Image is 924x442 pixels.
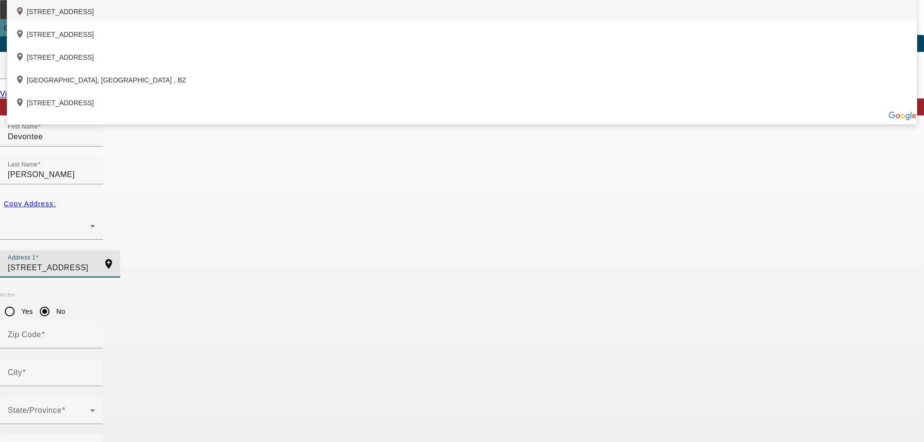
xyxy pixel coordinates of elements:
label: Yes [19,307,33,316]
div: [STREET_ADDRESS] [7,43,917,66]
mat-label: Zip Code [8,330,41,339]
div: [STREET_ADDRESS] [7,89,917,112]
label: No [54,307,65,316]
mat-icon: add_location [15,6,27,18]
span: Copy Address: [4,200,56,208]
mat-label: Address 1 [8,255,35,261]
mat-label: State/Province [8,406,62,414]
mat-icon: add_location [15,52,27,64]
span: Opportunity / 092500130 / Top Flight Transportation / [GEOGRAPHIC_DATA], [GEOGRAPHIC_DATA] [4,24,364,32]
div: [GEOGRAPHIC_DATA], [GEOGRAPHIC_DATA] , BZ [7,66,917,89]
mat-icon: add_location [97,258,120,270]
mat-label: Last Name [8,162,37,168]
mat-label: First Name [8,124,38,130]
mat-icon: add_location [15,98,27,109]
mat-icon: add_location [15,75,27,86]
img: Powered by Google [888,112,917,120]
div: [STREET_ADDRESS] [7,20,917,43]
mat-label: City [8,368,22,377]
mat-icon: add_location [15,29,27,41]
